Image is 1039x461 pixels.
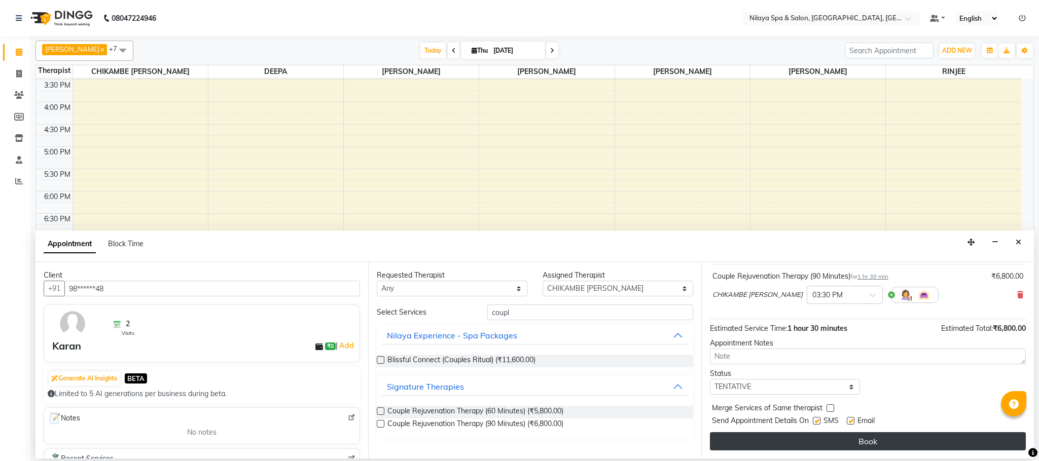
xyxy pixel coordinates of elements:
[42,80,73,91] div: 3:30 PM
[338,339,355,352] a: Add
[479,65,614,78] span: [PERSON_NAME]
[487,304,693,320] input: Search by service name
[615,65,750,78] span: [PERSON_NAME]
[942,47,972,54] span: ADD NEW
[325,342,336,351] span: ₹0
[710,338,1026,349] div: Appointment Notes
[387,355,535,367] span: Blissful Connect (Couples Ritual) (₹11,600.00)
[42,147,73,158] div: 5:00 PM
[64,281,360,296] input: Search by Name/Mobile/Email/Code
[1011,235,1026,250] button: Close
[712,290,803,300] span: CHIKAMBE [PERSON_NAME]
[42,191,73,202] div: 6:00 PM
[36,65,73,76] div: Therapist
[125,373,147,383] span: BETA
[712,271,888,282] div: Couple Rejuvenation Therapy (90 Minutes)
[845,43,934,58] input: Search Appointment
[712,415,809,428] span: Send Appointment Details On
[26,4,95,32] img: logo
[420,43,446,58] span: Today
[712,403,822,415] span: Merge Services of Same therapist
[58,309,87,338] img: avatar
[490,43,541,58] input: 2025-09-04
[48,412,80,425] span: Notes
[993,324,1026,333] span: ₹6,800.00
[918,289,930,301] img: Interior.png
[42,125,73,135] div: 4:30 PM
[381,326,689,344] button: Nilaya Experience - Spa Packages
[857,415,875,428] span: Email
[108,239,144,248] span: Block Time
[710,432,1026,450] button: Book
[387,418,563,431] span: Couple Rejuvenation Therapy (90 Minutes) (₹6,800.00)
[850,273,888,280] small: for
[344,65,479,78] span: [PERSON_NAME]
[381,377,689,396] button: Signature Therapies
[52,338,81,354] div: Karan
[73,65,208,78] span: CHIKAMBE [PERSON_NAME]
[886,65,1021,78] span: RINJEE
[44,270,360,281] div: Client
[112,4,156,32] b: 08047224946
[710,324,787,333] span: Estimated Service Time:
[377,270,527,281] div: Requested Therapist
[99,45,104,53] a: x
[48,389,356,399] div: Limited to 5 AI generations per business during beta.
[45,45,99,53] span: [PERSON_NAME]
[940,44,975,58] button: ADD NEW
[710,368,861,379] div: Status
[126,319,130,329] span: 2
[369,307,480,318] div: Select Services
[109,45,125,53] span: +7
[49,371,120,386] button: Generate AI Insights
[750,65,885,78] span: [PERSON_NAME]
[42,102,73,113] div: 4:00 PM
[387,329,517,341] div: Nilaya Experience - Spa Packages
[823,415,839,428] span: SMS
[44,281,65,296] button: +91
[187,427,217,438] span: No notes
[543,270,693,281] div: Assigned Therapist
[208,65,343,78] span: DEEPA
[469,47,490,54] span: Thu
[42,214,73,224] div: 6:30 PM
[336,339,355,352] span: |
[387,406,563,418] span: Couple Rejuvenation Therapy (60 Minutes) (₹5,800.00)
[787,324,847,333] span: 1 hour 30 minutes
[387,380,464,393] div: Signature Therapies
[900,289,912,301] img: Hairdresser.png
[941,324,993,333] span: Estimated Total:
[42,169,73,180] div: 5:30 PM
[991,271,1023,282] div: ₹6,800.00
[857,273,888,280] span: 1 hr 30 min
[44,235,96,253] span: Appointment
[122,329,134,337] span: Visits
